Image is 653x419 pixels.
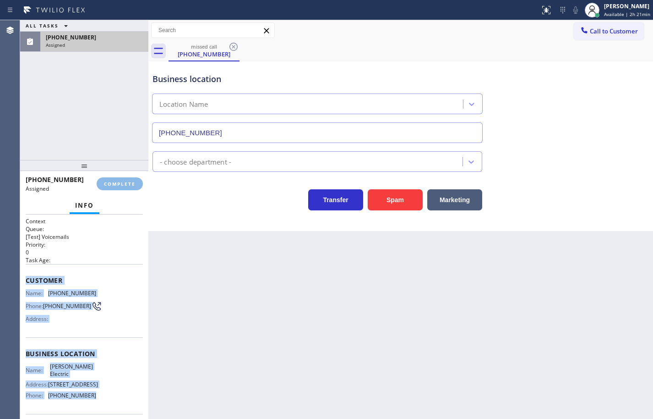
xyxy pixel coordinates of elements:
[26,175,84,184] span: [PHONE_NUMBER]
[26,248,143,256] p: 0
[104,181,136,187] span: COMPLETE
[26,303,43,309] span: Phone:
[70,197,99,215] button: Info
[604,2,650,10] div: [PERSON_NAME]
[48,381,98,388] span: [STREET_ADDRESS]
[26,367,50,374] span: Name:
[48,392,96,399] span: [PHONE_NUMBER]
[169,50,239,58] div: [PHONE_NUMBER]
[26,381,48,388] span: Address:
[97,177,143,190] button: COMPLETE
[26,315,50,322] span: Address:
[26,290,48,297] span: Name:
[46,42,65,48] span: Assigned
[26,225,143,233] h2: Queue:
[604,11,650,17] span: Available | 2h 21min
[26,233,143,241] p: [Test] Voicemails
[152,122,483,143] input: Phone Number
[569,4,582,17] button: Mute
[26,241,143,248] h2: Priority:
[20,20,77,31] button: ALL TASKS
[152,23,274,38] input: Search
[50,363,96,377] span: [PERSON_NAME] Electric
[26,392,48,399] span: Phone:
[169,43,239,50] div: missed call
[590,27,638,35] span: Call to Customer
[169,41,239,61] div: (954) 708-3177
[160,156,231,167] div: - choose department -
[48,290,96,297] span: [PHONE_NUMBER]
[46,33,96,41] span: [PHONE_NUMBER]
[368,189,423,210] button: Spam
[152,73,482,85] div: Business location
[26,276,143,285] span: Customer
[26,349,143,358] span: Business location
[159,99,208,110] div: Location Name
[75,201,94,209] span: Info
[308,189,363,210] button: Transfer
[26,185,49,193] span: Assigned
[427,189,482,210] button: Marketing
[574,22,644,40] button: Call to Customer
[26,22,59,29] span: ALL TASKS
[43,303,91,309] span: [PHONE_NUMBER]
[26,217,143,225] h1: Context
[26,256,143,264] h2: Task Age:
